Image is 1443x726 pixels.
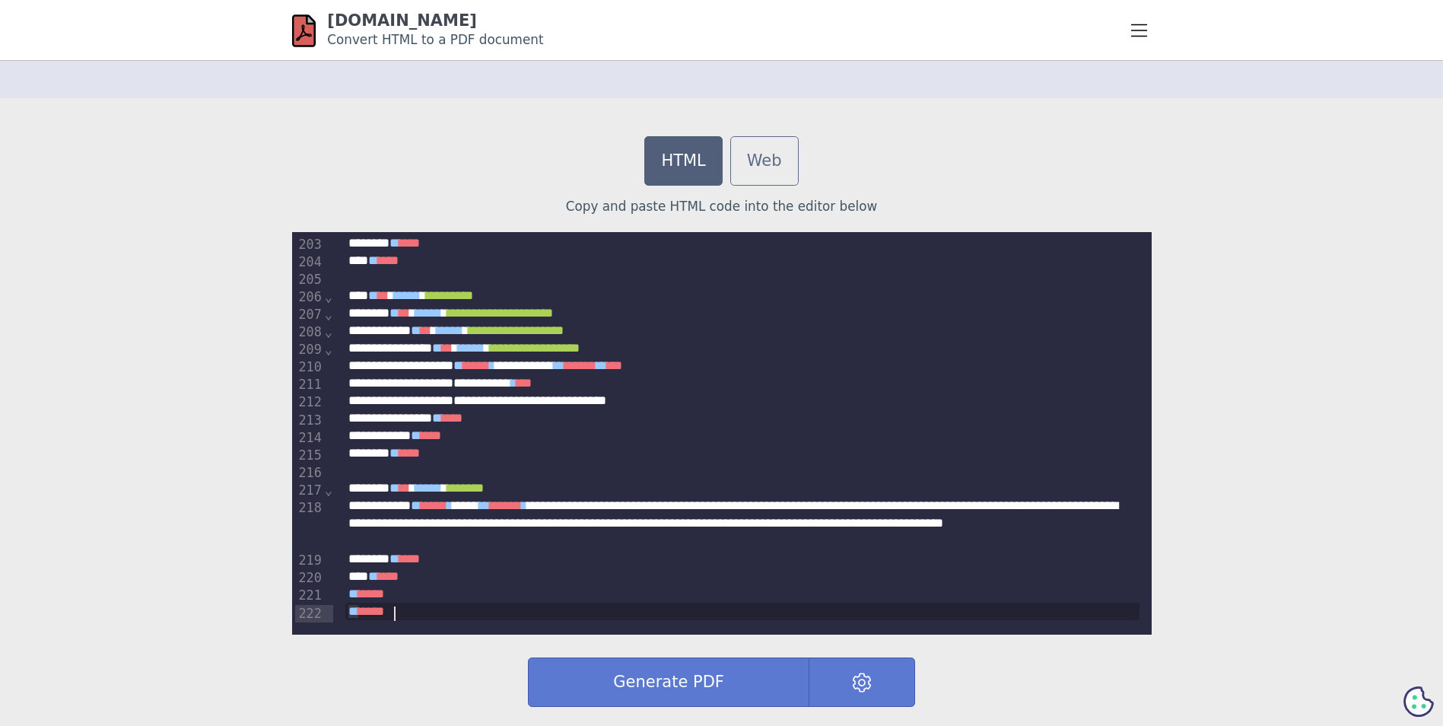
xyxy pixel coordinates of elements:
div: 211 [295,376,324,393]
span: Fold line [324,482,333,498]
div: 221 [295,587,324,604]
div: 210 [295,358,324,376]
div: 203 [295,236,324,253]
small: Convert HTML to a PDF document [327,32,543,47]
div: 207 [295,306,324,323]
div: 209 [295,341,324,358]
svg: Cookie Preferences [1403,686,1434,717]
div: 220 [295,569,324,587]
span: Fold line [324,289,333,304]
img: html-pdf.net [292,14,316,48]
div: 217 [295,482,324,499]
div: 204 [295,253,324,271]
div: 213 [295,412,324,429]
div: 208 [295,323,324,341]
div: 205 [295,271,324,288]
div: 219 [295,552,324,569]
div: 218 [295,499,324,552]
div: 215 [295,447,324,464]
div: 214 [295,429,324,447]
div: 222 [295,605,324,623]
a: [DOMAIN_NAME] [327,11,477,30]
div: 212 [295,393,324,411]
button: Generate PDF [528,658,809,707]
span: Fold line [324,342,333,357]
span: Fold line [324,307,333,322]
div: 206 [295,288,324,306]
a: Web [730,136,799,186]
div: 216 [295,464,324,482]
a: HTML [644,136,722,186]
p: Copy and paste HTML code into the editor below [292,197,1152,216]
span: Fold line [324,324,333,339]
